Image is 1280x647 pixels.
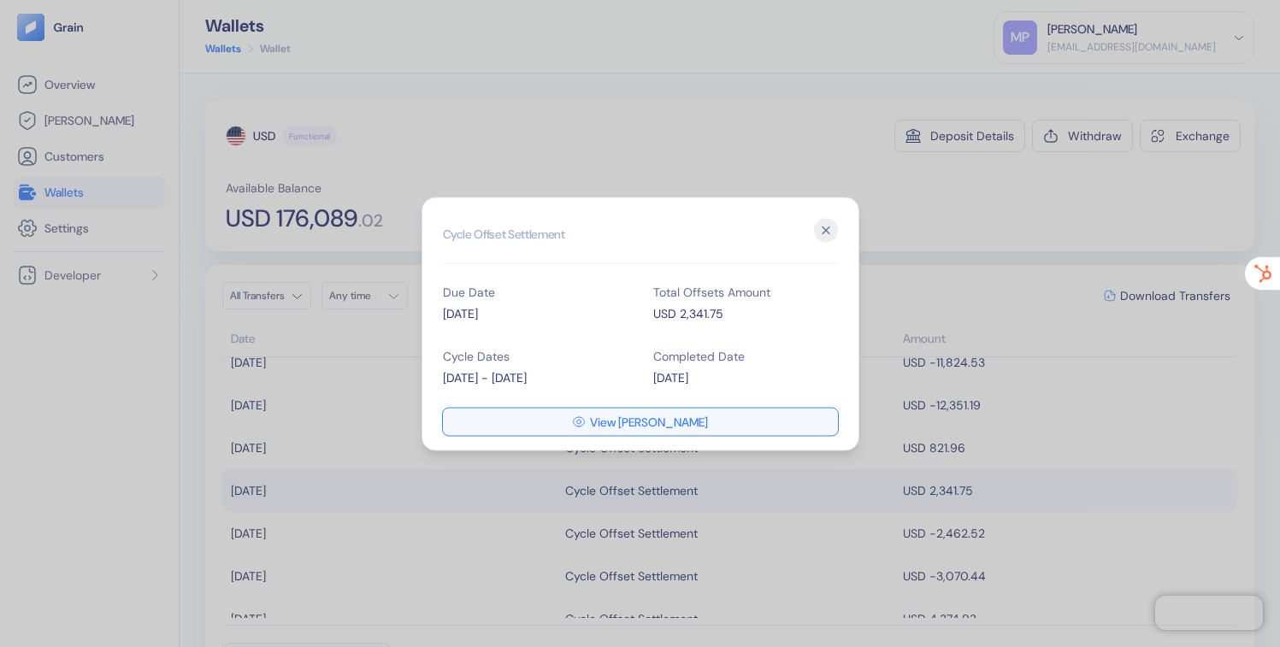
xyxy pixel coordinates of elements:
div: USD 2,341.75 [653,304,838,322]
div: Cycle Dates [443,350,628,362]
div: [DATE] - [DATE] [443,368,628,386]
div: [DATE] [443,304,628,322]
div: Total Offsets Amount [653,285,838,297]
div: Due Date [443,285,628,297]
button: View [PERSON_NAME] [443,408,838,435]
div: [DATE] [653,368,838,386]
span: View [PERSON_NAME] [590,415,708,427]
div: Completed Date [653,350,838,362]
h2: Cycle Offset Settlement [443,218,838,263]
